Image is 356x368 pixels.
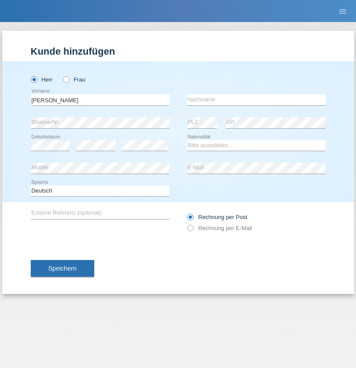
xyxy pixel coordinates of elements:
[48,265,77,272] span: Speichern
[31,46,326,57] h1: Kunde hinzufügen
[187,225,193,236] input: Rechnung per E-Mail
[334,8,352,14] a: menu
[338,7,347,16] i: menu
[187,225,252,231] label: Rechnung per E-Mail
[63,76,69,82] input: Frau
[63,76,85,83] label: Frau
[187,214,193,225] input: Rechnung per Post
[31,260,94,277] button: Speichern
[31,76,37,82] input: Herr
[187,214,247,220] label: Rechnung per Post
[31,76,53,83] label: Herr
